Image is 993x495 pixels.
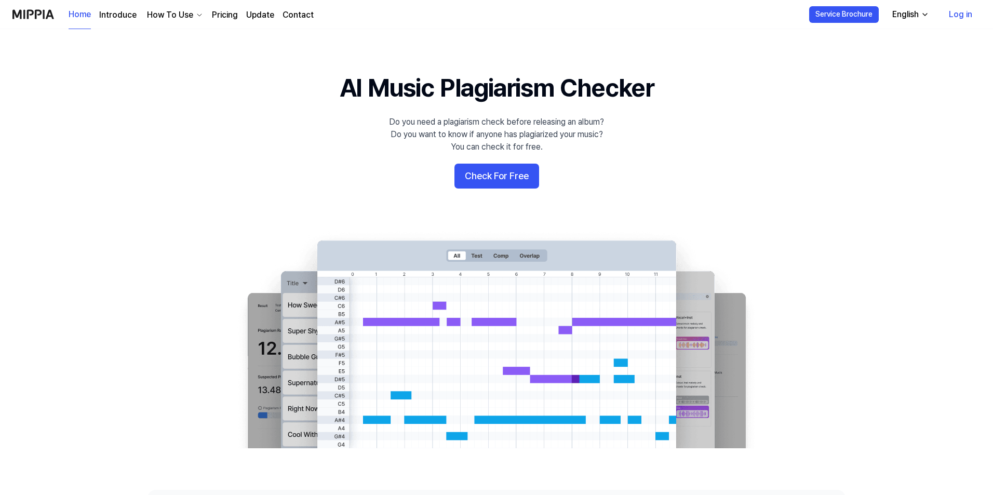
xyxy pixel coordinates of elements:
a: Pricing [212,9,238,21]
div: English [890,8,921,21]
button: Check For Free [454,164,539,189]
h1: AI Music Plagiarism Checker [340,71,654,105]
img: main Image [226,230,767,448]
div: How To Use [145,9,195,21]
button: How To Use [145,9,204,21]
button: English [884,4,935,25]
a: Introduce [99,9,137,21]
a: Update [246,9,274,21]
a: Contact [283,9,314,21]
button: Service Brochure [809,6,879,23]
a: Home [69,1,91,29]
div: Do you need a plagiarism check before releasing an album? Do you want to know if anyone has plagi... [389,116,604,153]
